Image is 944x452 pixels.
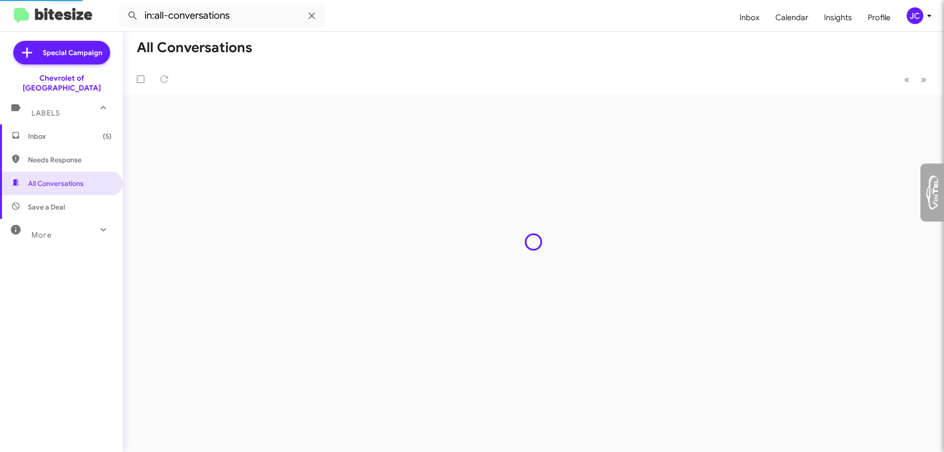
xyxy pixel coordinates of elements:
span: Special Campaign [43,48,102,58]
span: All Conversations [28,179,84,188]
nav: Page navigation example [899,69,932,90]
h1: All Conversations [137,40,252,56]
button: JC [898,7,933,24]
a: Special Campaign [13,41,110,64]
input: Search [119,4,325,28]
span: « [904,73,910,86]
a: Profile [860,3,898,32]
button: Previous [898,69,915,90]
span: Labels [31,109,60,118]
span: Needs Response [28,155,112,165]
a: Calendar [767,3,816,32]
a: Inbox [732,3,767,32]
span: Inbox [28,131,112,141]
span: More [31,231,52,240]
div: JC [907,7,923,24]
a: Insights [816,3,860,32]
span: (5) [103,131,112,141]
button: Next [915,69,932,90]
span: Save a Deal [28,202,65,212]
span: » [921,73,926,86]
